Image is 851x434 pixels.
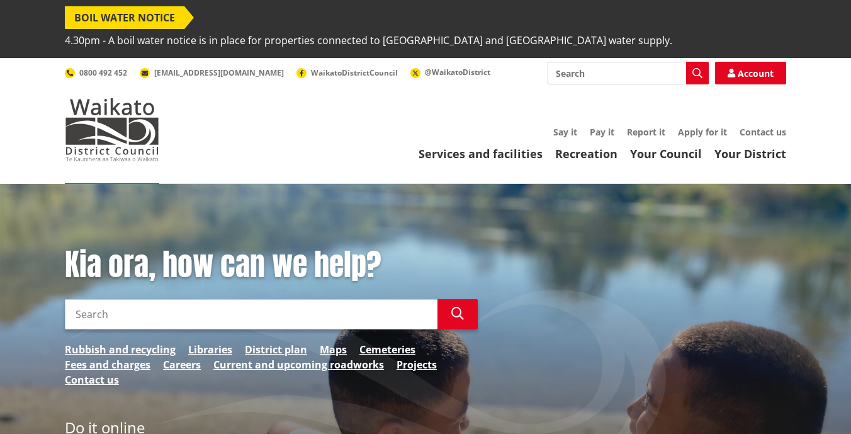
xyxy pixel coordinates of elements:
span: BOIL WATER NOTICE [65,6,184,29]
a: Contact us [740,126,786,138]
a: Rubbish and recycling [65,342,176,357]
a: Report it [627,126,665,138]
a: Projects [397,357,437,372]
input: Search input [548,62,709,84]
a: Services and facilities [419,146,543,161]
a: Current and upcoming roadworks [213,357,384,372]
a: Careers [163,357,201,372]
a: Fees and charges [65,357,150,372]
a: District plan [245,342,307,357]
input: Search input [65,299,437,329]
h1: Kia ora, how can we help? [65,247,478,283]
a: Your District [714,146,786,161]
a: Maps [320,342,347,357]
a: WaikatoDistrictCouncil [296,67,398,78]
span: WaikatoDistrictCouncil [311,67,398,78]
a: 0800 492 452 [65,67,127,78]
span: 4.30pm - A boil water notice is in place for properties connected to [GEOGRAPHIC_DATA] and [GEOGR... [65,29,672,52]
img: Waikato District Council - Te Kaunihera aa Takiwaa o Waikato [65,98,159,161]
a: Account [715,62,786,84]
span: [EMAIL_ADDRESS][DOMAIN_NAME] [154,67,284,78]
a: Pay it [590,126,614,138]
a: Libraries [188,342,232,357]
a: @WaikatoDistrict [410,67,490,77]
a: Say it [553,126,577,138]
a: Contact us [65,372,119,387]
a: Recreation [555,146,617,161]
a: [EMAIL_ADDRESS][DOMAIN_NAME] [140,67,284,78]
span: @WaikatoDistrict [425,67,490,77]
a: Cemeteries [359,342,415,357]
a: Apply for it [678,126,727,138]
a: Your Council [630,146,702,161]
span: 0800 492 452 [79,67,127,78]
